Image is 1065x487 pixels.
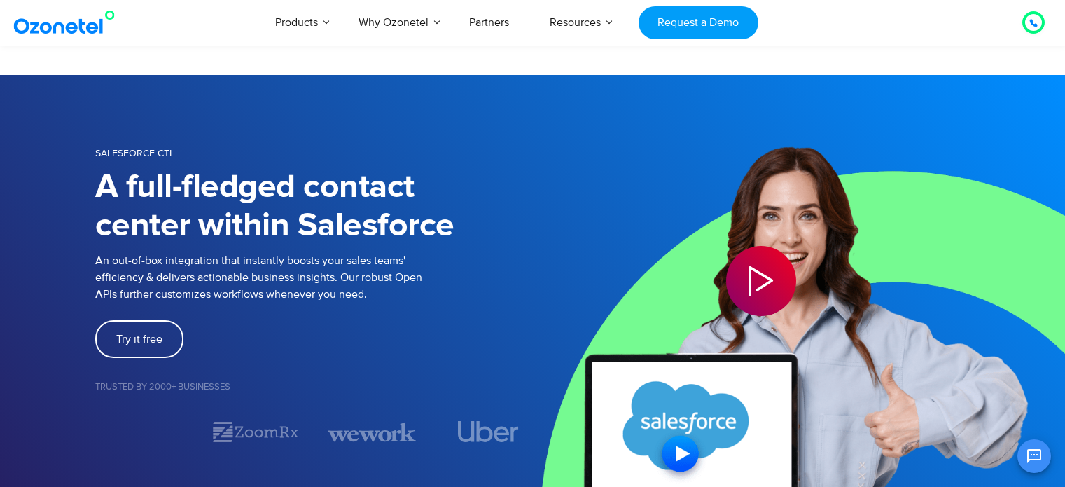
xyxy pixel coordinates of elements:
[458,421,519,442] img: uber
[95,147,172,159] span: SALESFORCE CTI
[444,421,532,442] div: 4 / 7
[1017,439,1051,473] button: Open chat
[95,420,533,444] div: Image Carousel
[211,420,300,444] div: 2 / 7
[95,320,183,358] a: Try it free
[95,423,183,440] div: 1 / 7
[95,168,533,245] h1: A full-fledged contact center within Salesforce
[726,246,796,316] div: Play Video
[328,420,416,444] img: wework
[328,420,416,444] div: 3 / 7
[639,6,758,39] a: Request a Demo
[211,420,300,444] img: zoomrx
[95,252,533,303] p: An out-of-box integration that instantly boosts your sales teams' efficiency & delivers actionabl...
[95,383,533,392] h5: Trusted by 2000+ Businesses
[116,334,162,345] span: Try it free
